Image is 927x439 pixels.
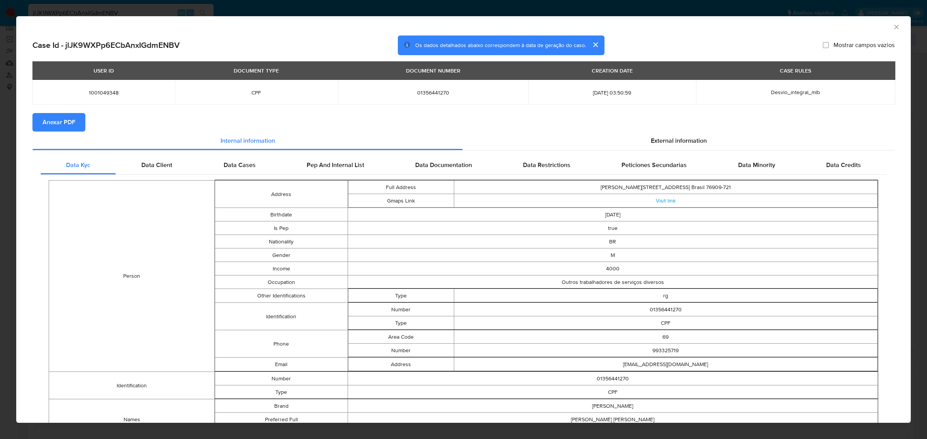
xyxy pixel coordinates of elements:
[215,372,348,385] td: Number
[415,41,586,49] span: Os dados detalhados abaixo correspondem à data de geração do caso.
[215,399,348,413] td: Brand
[415,160,472,169] span: Data Documentation
[348,358,454,371] td: Address
[16,16,911,423] div: closure-recommendation-modal
[229,64,284,77] div: DOCUMENT TYPE
[32,132,895,150] div: Detailed info
[771,88,820,96] span: Desvio_integral_mlb
[823,42,829,48] input: Mostrar campos vazios
[401,64,465,77] div: DOCUMENT NUMBER
[224,160,256,169] span: Data Cases
[826,160,861,169] span: Data Credits
[651,136,707,145] span: External information
[348,399,878,413] td: [PERSON_NAME]
[215,221,348,235] td: Is Pep
[587,64,637,77] div: CREATION DATE
[523,160,570,169] span: Data Restrictions
[348,372,878,385] td: 01356441270
[348,385,878,399] td: CPF
[215,208,348,221] td: Birthdate
[454,289,877,302] td: rg
[656,197,676,204] a: Visit link
[834,41,895,49] span: Mostrar campos vazios
[215,358,348,371] td: Email
[348,248,878,262] td: M
[215,289,348,303] td: Other Identifications
[49,372,215,399] td: Identification
[454,181,877,194] td: [PERSON_NAME][STREET_ADDRESS] Brasil 76909-721
[454,330,877,344] td: 69
[454,358,877,371] td: [EMAIL_ADDRESS][DOMAIN_NAME]
[215,330,348,358] td: Phone
[42,89,166,96] span: 1001049348
[348,316,454,330] td: Type
[215,235,348,248] td: Nationality
[215,413,348,426] td: Preferred Full
[42,114,75,131] span: Anexar PDF
[347,89,519,96] span: 01356441270
[348,303,454,316] td: Number
[621,160,687,169] span: Peticiones Secundarias
[215,303,348,330] td: Identification
[454,344,877,357] td: 993325719
[307,160,364,169] span: Pep And Internal List
[348,208,878,221] td: [DATE]
[738,160,775,169] span: Data Minority
[454,303,877,316] td: 01356441270
[66,160,90,169] span: Data Kyc
[32,113,85,132] button: Anexar PDF
[348,275,878,289] td: Outros trabalhadores de serviços diversos
[348,235,878,248] td: BR
[348,221,878,235] td: true
[348,194,454,208] td: Gmaps Link
[586,35,604,54] button: cerrar
[184,89,329,96] span: CPF
[32,40,180,50] h2: Case Id - jlJK9WXPp6ECbAnxIGdmENBV
[215,262,348,275] td: Income
[215,248,348,262] td: Gender
[215,275,348,289] td: Occupation
[348,262,878,275] td: 4000
[41,156,886,174] div: Detailed internal info
[348,413,878,426] td: [PERSON_NAME] [PERSON_NAME]
[89,64,119,77] div: USER ID
[538,89,687,96] span: [DATE] 03:50:59
[49,181,215,372] td: Person
[893,23,900,30] button: Fechar a janela
[348,289,454,302] td: Type
[141,160,172,169] span: Data Client
[221,136,275,145] span: Internal information
[454,316,877,330] td: CPF
[215,385,348,399] td: Type
[348,344,454,357] td: Number
[215,181,348,208] td: Address
[348,330,454,344] td: Area Code
[775,64,816,77] div: CASE RULES
[348,181,454,194] td: Full Address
